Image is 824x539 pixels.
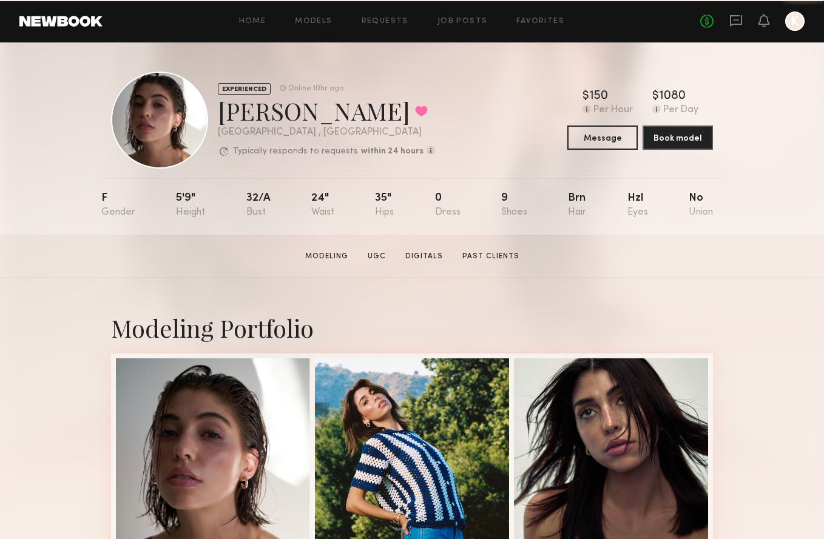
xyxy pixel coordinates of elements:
a: Requests [362,18,408,25]
div: 32/a [246,193,271,218]
div: No [689,193,713,218]
div: $ [583,90,589,102]
div: Per Day [663,105,698,116]
p: Typically responds to requests [233,147,358,156]
a: Models [295,18,332,25]
div: Per Hour [593,105,633,116]
div: F [101,193,135,218]
button: Book model [643,126,713,150]
div: Modeling Portfolio [111,312,713,344]
div: 150 [589,90,608,102]
a: Modeling [300,251,353,262]
button: Message [567,126,638,150]
a: UGC [363,251,391,262]
div: Brn [568,193,586,218]
a: Favorites [516,18,564,25]
div: Hzl [627,193,648,218]
a: Job Posts [437,18,488,25]
div: 9 [501,193,527,218]
div: 1080 [659,90,686,102]
div: 35" [375,193,394,218]
b: within 24 hours [361,147,424,156]
div: EXPERIENCED [218,83,271,95]
div: 24" [311,193,334,218]
div: $ [652,90,659,102]
a: K [785,12,805,31]
a: Digitals [400,251,448,262]
a: Past Clients [458,251,524,262]
div: Online 10hr ago [288,85,343,93]
div: 0 [435,193,461,218]
div: [GEOGRAPHIC_DATA] , [GEOGRAPHIC_DATA] [218,127,435,138]
div: 5'9" [176,193,205,218]
a: Home [239,18,266,25]
div: [PERSON_NAME] [218,95,435,127]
